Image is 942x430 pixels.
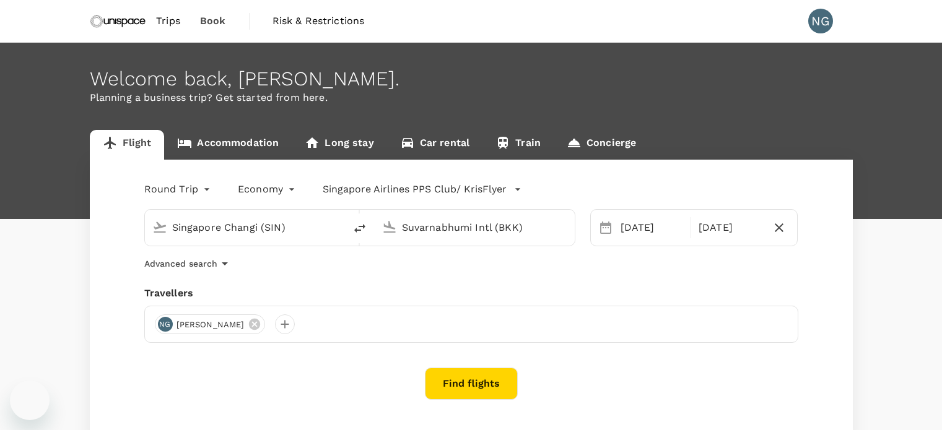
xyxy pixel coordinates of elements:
a: Train [482,130,554,160]
div: Travellers [144,286,798,301]
a: Car rental [387,130,483,160]
a: Accommodation [164,130,292,160]
a: Concierge [554,130,649,160]
button: Open [566,226,569,228]
div: NG [158,317,173,332]
p: Planning a business trip? Get started from here. [90,90,853,105]
a: Flight [90,130,165,160]
span: [PERSON_NAME] [169,319,252,331]
div: [DATE] [616,215,688,240]
button: Singapore Airlines PPS Club/ KrisFlyer [323,182,521,197]
span: Risk & Restrictions [273,14,365,28]
div: NG [808,9,833,33]
input: Going to [402,218,549,237]
button: Find flights [425,368,518,400]
p: Singapore Airlines PPS Club/ KrisFlyer [323,182,507,197]
input: Depart from [172,218,319,237]
div: Economy [238,179,298,199]
button: Open [336,226,339,228]
div: [DATE] [694,215,766,240]
span: Trips [156,14,180,28]
div: Welcome back , [PERSON_NAME] . [90,67,853,90]
img: Unispace [90,7,147,35]
a: Long stay [292,130,386,160]
span: Book [200,14,226,28]
button: delete [345,213,375,243]
p: Advanced search [144,257,217,270]
div: NG[PERSON_NAME] [155,314,266,334]
button: Advanced search [144,256,232,271]
iframe: Button to launch messaging window [10,381,50,420]
div: Round Trip [144,179,214,199]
